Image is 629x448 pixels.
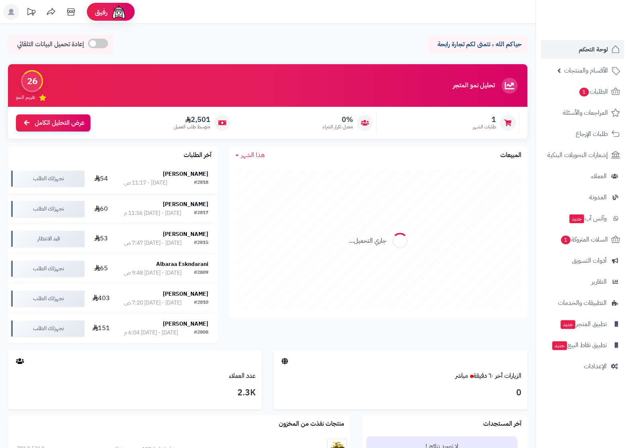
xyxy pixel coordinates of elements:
a: تطبيق نقاط البيعجديد [541,336,624,355]
strong: Albaraa Eskndarani [156,260,208,268]
span: رفيق [95,7,108,17]
h3: 2.3K [14,386,256,400]
a: تطبيق المتجرجديد [541,314,624,334]
a: التقارير [541,272,624,291]
span: لوحة التحكم [579,44,608,55]
span: 1 [579,88,589,97]
a: عدد العملاء [229,371,256,381]
div: #2815 [194,239,208,247]
span: جديد [560,320,575,329]
img: logo-2.png [575,16,621,33]
a: العملاء [541,167,624,186]
a: إشعارات التحويلات البنكية [541,145,624,165]
span: تقييم النمو [16,94,35,101]
h3: منتجات نفذت من المخزون [279,420,344,428]
div: نجهزلك الطلب [11,291,84,307]
a: طلبات الإرجاع [541,124,624,143]
div: #2818 [194,179,208,187]
span: السلات المتروكة [560,234,608,245]
strong: [PERSON_NAME] [163,230,208,238]
div: نجهزلك الطلب [11,171,84,187]
a: الطلبات1 [541,82,624,101]
td: 53 [88,224,115,253]
td: 151 [88,314,115,343]
div: قيد الانتظار [11,231,84,247]
span: جديد [569,214,584,223]
strong: [PERSON_NAME] [163,170,208,178]
span: الإعدادات [584,361,607,372]
span: المراجعات والأسئلة [563,107,608,118]
a: الزيارات آخر ٦٠ دقيقةمباشر [455,371,521,381]
h3: المبيعات [500,152,521,159]
img: ai-face.png [111,4,127,20]
a: أدوات التسويق [541,251,624,270]
a: لوحة التحكم [541,40,624,59]
div: [DATE] - [DATE] 9:48 ص [124,269,182,277]
div: #2817 [194,209,208,217]
td: 60 [88,194,115,224]
a: المراجعات والأسئلة [541,103,624,122]
div: [DATE] - [DATE] 7:47 ص [124,239,182,247]
span: تطبيق نقاط البيع [551,340,607,351]
a: التطبيقات والخدمات [541,293,624,312]
span: وآتس آب [568,213,607,224]
h3: آخر الطلبات [184,152,212,159]
div: [DATE] - 11:17 ص [124,179,167,187]
div: #2810 [194,299,208,307]
div: [DATE] - [DATE] 11:56 م [124,209,181,217]
div: نجهزلك الطلب [11,320,84,336]
span: التقارير [592,276,607,287]
span: طلبات الإرجاع [576,128,608,140]
div: [DATE] - [DATE] 7:20 ص [124,299,182,307]
span: المدونة [589,192,607,203]
td: 54 [88,164,115,193]
p: حياكم الله ، نتمنى لكم تجارة رابحة [434,40,521,49]
span: هذا الشهر [241,150,265,160]
td: 65 [88,254,115,283]
span: 2,501 [174,115,210,124]
span: العملاء [591,171,607,182]
td: 403 [88,284,115,313]
span: إعادة تحميل البيانات التلقائي [17,40,84,49]
a: هذا الشهر [235,151,265,160]
a: تحديثات المنصة [21,4,41,22]
strong: [PERSON_NAME] [163,320,208,328]
strong: [PERSON_NAME] [163,290,208,298]
a: السلات المتروكة1 [541,230,624,249]
span: الطلبات [578,86,608,97]
span: متوسط طلب العميل [174,124,210,130]
span: الأقسام والمنتجات [564,65,608,76]
div: #2809 [194,269,208,277]
span: معدل تكرار الشراء [323,124,353,130]
a: عرض التحليل الكامل [16,114,90,132]
span: تطبيق المتجر [560,318,607,330]
small: مباشر [455,371,468,381]
span: جديد [552,341,567,350]
div: [DATE] - [DATE] 6:04 م [124,329,178,337]
h3: آخر المستجدات [483,420,521,428]
h3: تحليل نمو المتجر [453,82,495,89]
a: وآتس آبجديد [541,209,624,228]
span: أدوات التسويق [572,255,607,266]
span: 1 [473,115,496,124]
span: التطبيقات والخدمات [558,297,607,308]
span: 1 [560,236,570,245]
span: 0% [323,115,353,124]
div: نجهزلك الطلب [11,201,84,217]
span: عرض التحليل الكامل [35,118,84,128]
span: إشعارات التحويلات البنكية [547,149,608,161]
div: #2808 [194,329,208,337]
span: طلبات الشهر [473,124,496,130]
strong: [PERSON_NAME] [163,200,208,208]
div: نجهزلك الطلب [11,261,84,277]
div: جاري التحميل... [349,236,386,246]
h3: 0 [280,386,521,400]
a: المدونة [541,188,624,207]
a: الإعدادات [541,357,624,376]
